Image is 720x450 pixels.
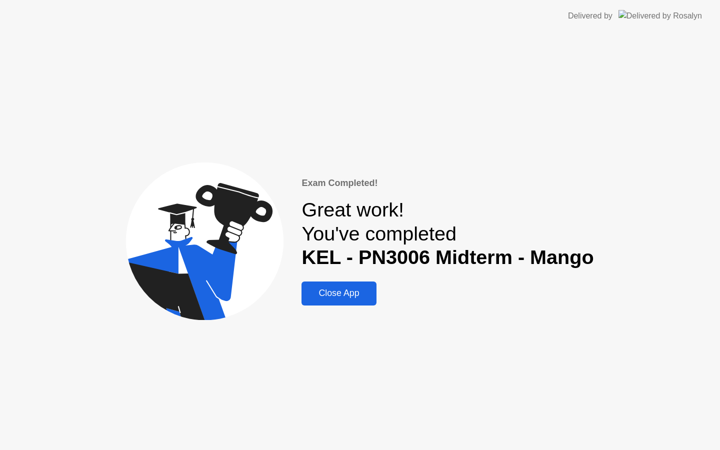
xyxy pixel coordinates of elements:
[568,10,612,22] div: Delivered by
[301,246,593,268] b: KEL - PN3006 Midterm - Mango
[301,198,593,269] div: Great work! You've completed
[301,176,593,190] div: Exam Completed!
[304,288,373,298] div: Close App
[301,281,376,305] button: Close App
[618,10,702,21] img: Delivered by Rosalyn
